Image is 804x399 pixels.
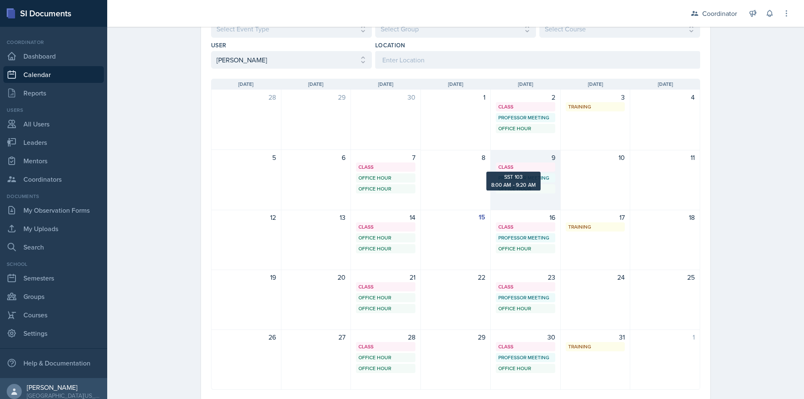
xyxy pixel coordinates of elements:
div: 5 [216,152,276,162]
a: My Uploads [3,220,104,237]
div: Class [498,103,553,111]
div: 12 [216,212,276,222]
div: 20 [286,272,346,282]
div: 4 [635,92,695,102]
a: Search [3,239,104,255]
div: 22 [426,272,485,282]
div: 18 [635,212,695,222]
div: Class [498,283,553,291]
div: 11 [635,152,695,162]
div: Coordinator [702,8,737,18]
a: Reports [3,85,104,101]
div: School [3,260,104,268]
div: 27 [286,332,346,342]
div: Documents [3,193,104,200]
div: 14 [356,212,415,222]
a: Semesters [3,270,104,286]
div: 3 [566,92,625,102]
div: 13 [286,212,346,222]
div: Office Hour [358,245,413,252]
a: Calendar [3,66,104,83]
div: Help & Documentation [3,355,104,371]
div: Office Hour [498,185,553,193]
div: 26 [216,332,276,342]
span: [DATE] [588,80,603,88]
div: Professor Meeting [498,114,553,121]
div: 8 [426,152,485,162]
span: [DATE] [308,80,323,88]
div: 30 [356,92,415,102]
a: My Observation Forms [3,202,104,219]
div: Office Hour [358,185,413,193]
div: Office Hour [498,305,553,312]
div: 31 [566,332,625,342]
div: 21 [356,272,415,282]
div: 25 [635,272,695,282]
div: 1 [426,92,485,102]
div: 28 [216,92,276,102]
div: 28 [356,332,415,342]
div: 16 [496,212,555,222]
div: Training [568,223,623,231]
div: Class [358,283,413,291]
div: 10 [566,152,625,162]
div: Office Hour [358,234,413,242]
div: 19 [216,272,276,282]
div: Class [358,223,413,231]
span: [DATE] [448,80,463,88]
div: Office Hour [358,174,413,182]
div: [PERSON_NAME] [27,383,100,391]
input: Enter Location [375,51,700,69]
div: 29 [286,92,346,102]
a: Courses [3,306,104,323]
div: 2 [496,92,555,102]
div: Professor Meeting [498,234,553,242]
a: Settings [3,325,104,342]
div: Users [3,106,104,114]
a: Mentors [3,152,104,169]
div: 9 [496,152,555,162]
div: Office Hour [498,365,553,372]
div: 29 [426,332,485,342]
a: Groups [3,288,104,305]
div: Office Hour [498,125,553,132]
span: [DATE] [238,80,253,88]
div: Class [358,163,413,171]
div: Class [498,163,553,171]
div: Training [568,343,623,350]
div: Coordinator [3,39,104,46]
div: Office Hour [358,305,413,312]
div: 30 [496,332,555,342]
div: Training [568,103,623,111]
label: User [211,41,226,49]
label: Location [375,41,405,49]
a: All Users [3,116,104,132]
div: Office Hour [498,245,553,252]
div: 1 [635,332,695,342]
div: 15 [426,212,485,222]
div: Professor Meeting [498,354,553,361]
div: Office Hour [358,294,413,301]
a: Leaders [3,134,104,151]
div: 17 [566,212,625,222]
div: Professor Meeting [498,294,553,301]
div: Office Hour [358,354,413,361]
div: Class [498,223,553,231]
div: 7 [356,152,415,162]
span: [DATE] [658,80,673,88]
a: Dashboard [3,48,104,64]
div: 24 [566,272,625,282]
div: Class [358,343,413,350]
span: [DATE] [518,80,533,88]
span: [DATE] [378,80,393,88]
div: 23 [496,272,555,282]
div: Professor Meeting [498,174,553,182]
div: Class [498,343,553,350]
a: Coordinators [3,171,104,188]
div: 6 [286,152,346,162]
div: Office Hour [358,365,413,372]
